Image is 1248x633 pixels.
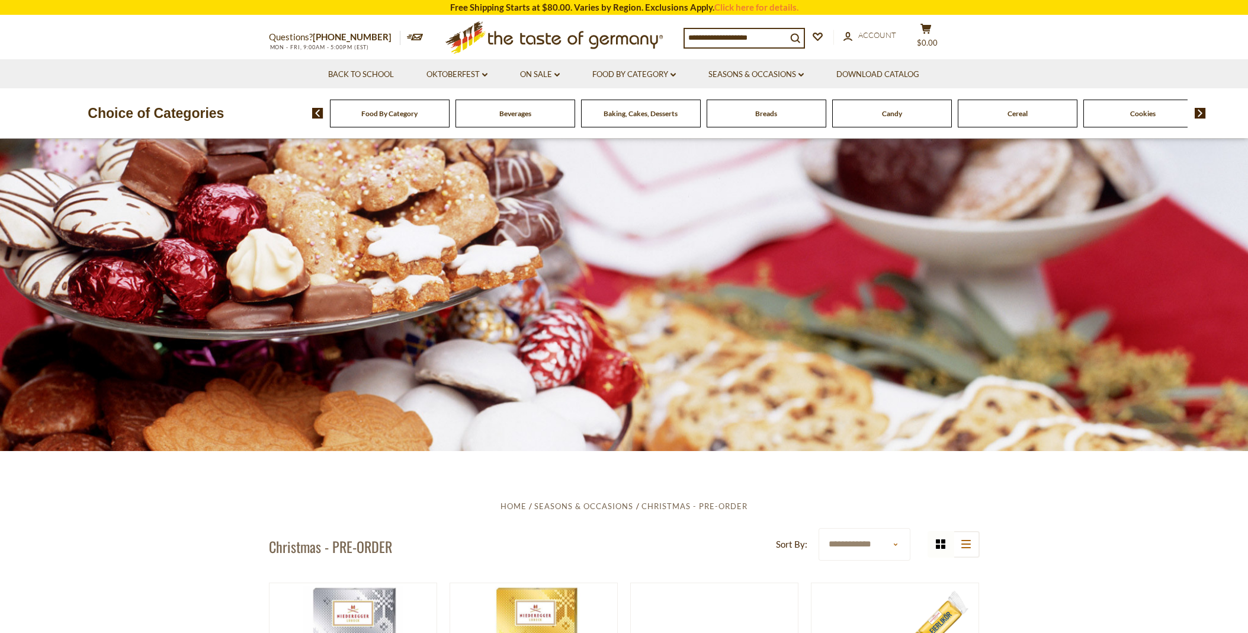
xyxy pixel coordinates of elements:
[499,109,531,118] a: Beverages
[501,501,527,511] a: Home
[1008,109,1028,118] a: Cereal
[917,38,938,47] span: $0.00
[858,30,896,40] span: Account
[328,68,394,81] a: Back to School
[909,23,944,53] button: $0.00
[708,68,804,81] a: Seasons & Occasions
[641,501,747,511] a: Christmas - PRE-ORDER
[882,109,902,118] a: Candy
[534,501,633,511] a: Seasons & Occasions
[426,68,487,81] a: Oktoberfest
[1130,109,1156,118] a: Cookies
[714,2,798,12] a: Click here for details.
[843,29,896,42] a: Account
[592,68,676,81] a: Food By Category
[776,537,807,552] label: Sort By:
[604,109,678,118] a: Baking, Cakes, Desserts
[520,68,560,81] a: On Sale
[269,30,400,45] p: Questions?
[1195,108,1206,119] img: next arrow
[269,538,392,555] h1: Christmas - PRE-ORDER
[313,31,392,42] a: [PHONE_NUMBER]
[269,44,370,50] span: MON - FRI, 9:00AM - 5:00PM (EST)
[836,68,919,81] a: Download Catalog
[312,108,323,119] img: previous arrow
[361,109,418,118] a: Food By Category
[755,109,777,118] a: Breads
